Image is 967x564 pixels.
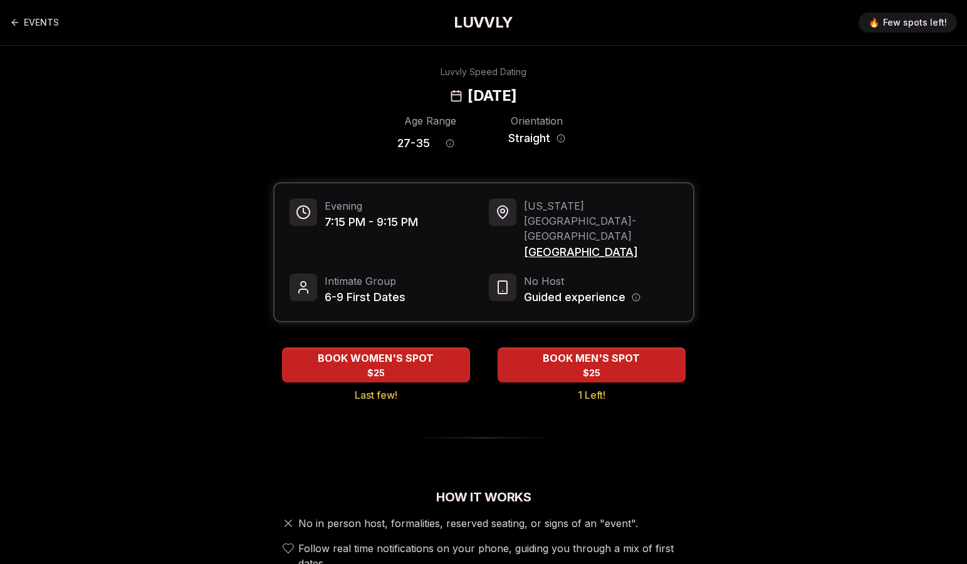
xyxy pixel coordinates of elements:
[578,387,605,402] span: 1 Left!
[557,134,565,143] button: Orientation information
[355,387,397,402] span: Last few!
[298,516,638,531] span: No in person host, formalities, reserved seating, or signs of an "event".
[468,86,516,106] h2: [DATE]
[436,130,464,157] button: Age range information
[540,351,642,366] span: BOOK MEN'S SPOT
[273,488,694,506] h2: How It Works
[632,293,640,302] button: Host information
[441,66,526,78] div: Luvvly Speed Dating
[454,13,513,33] a: LUVVLY
[524,244,678,261] span: [GEOGRAPHIC_DATA]
[504,113,570,128] div: Orientation
[869,16,879,29] span: 🔥
[325,213,418,231] span: 7:15 PM - 9:15 PM
[282,347,470,382] button: BOOK WOMEN'S SPOT - Last few!
[397,113,464,128] div: Age Range
[325,274,405,289] span: Intimate Group
[325,198,418,213] span: Evening
[315,351,436,366] span: BOOK WOMEN'S SPOT
[583,367,600,379] span: $25
[498,347,686,382] button: BOOK MEN'S SPOT - 1 Left!
[10,10,59,35] a: Back to events
[883,16,947,29] span: Few spots left!
[524,274,640,289] span: No Host
[524,289,625,306] span: Guided experience
[397,135,430,152] span: 27 - 35
[367,367,385,379] span: $25
[325,289,405,306] span: 6-9 First Dates
[524,198,678,244] span: [US_STATE][GEOGRAPHIC_DATA] - [GEOGRAPHIC_DATA]
[508,130,550,147] span: Straight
